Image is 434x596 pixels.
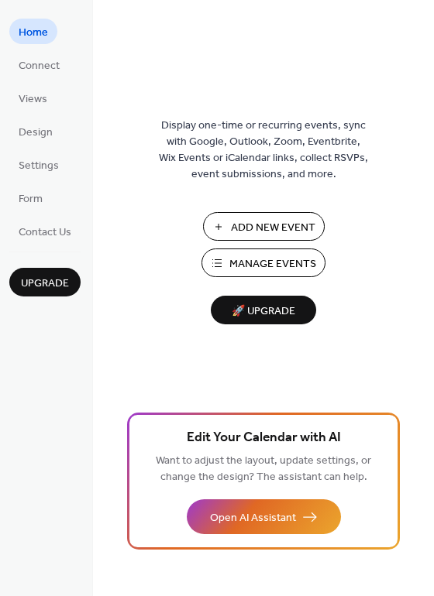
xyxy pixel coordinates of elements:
[203,212,325,241] button: Add New Event
[19,25,48,41] span: Home
[220,301,307,322] span: 🚀 Upgrade
[19,125,53,141] span: Design
[187,499,341,534] button: Open AI Assistant
[156,450,371,488] span: Want to adjust the layout, update settings, or change the design? The assistant can help.
[187,427,341,449] span: Edit Your Calendar with AI
[9,118,62,144] a: Design
[19,224,71,241] span: Contact Us
[19,91,47,108] span: Views
[231,220,315,236] span: Add New Event
[211,296,316,324] button: 🚀 Upgrade
[19,191,43,207] span: Form
[19,58,60,74] span: Connect
[201,248,325,277] button: Manage Events
[9,52,69,77] a: Connect
[9,268,81,296] button: Upgrade
[9,19,57,44] a: Home
[21,276,69,292] span: Upgrade
[9,152,68,177] a: Settings
[19,158,59,174] span: Settings
[229,256,316,272] span: Manage Events
[9,85,57,111] a: Views
[159,118,368,183] span: Display one-time or recurring events, sync with Google, Outlook, Zoom, Eventbrite, Wix Events or ...
[9,218,81,244] a: Contact Us
[210,510,296,526] span: Open AI Assistant
[9,185,52,211] a: Form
